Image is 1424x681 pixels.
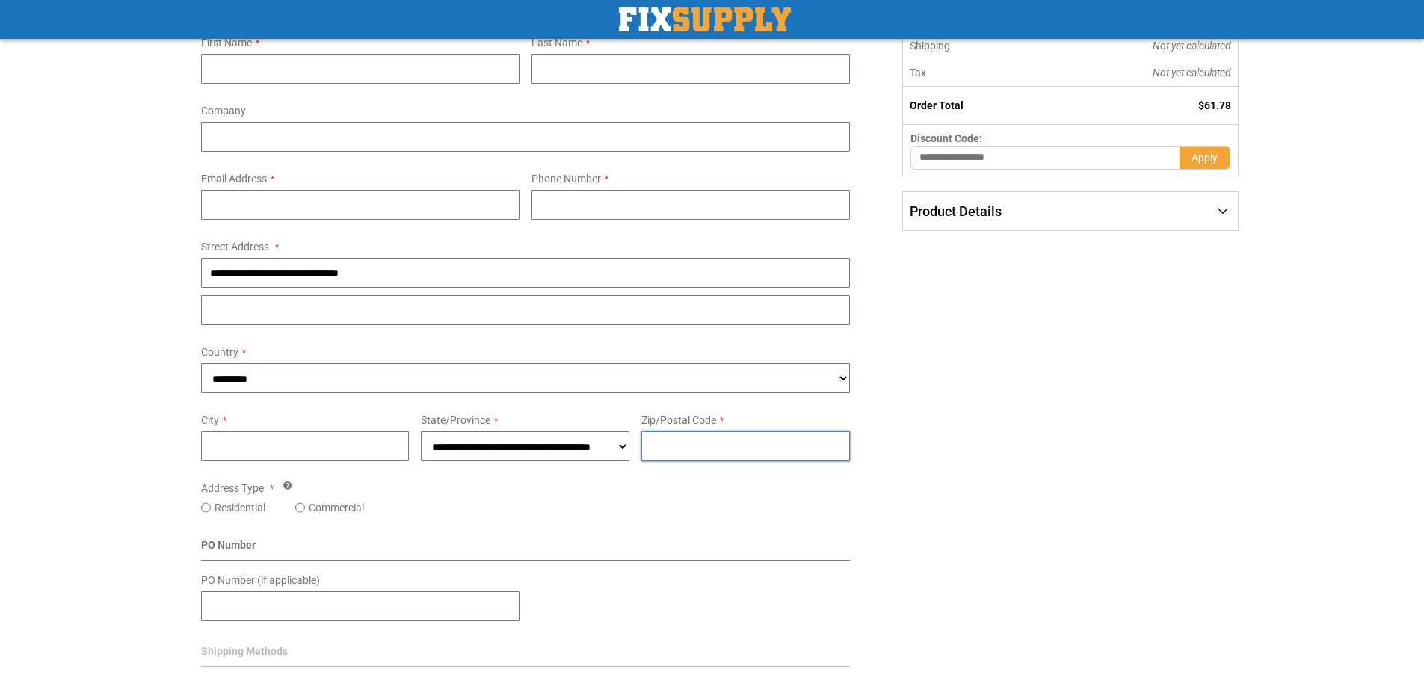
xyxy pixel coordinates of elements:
[1180,146,1230,170] button: Apply
[215,500,265,515] label: Residential
[531,173,601,185] span: Phone Number
[910,203,1002,219] span: Product Details
[641,414,716,426] span: Zip/Postal Code
[201,37,252,49] span: First Name
[619,7,791,31] a: store logo
[910,99,964,111] strong: Order Total
[531,37,582,49] span: Last Name
[421,414,490,426] span: State/Province
[201,482,264,494] span: Address Type
[201,105,246,117] span: Company
[619,7,791,31] img: Fix Industrial Supply
[910,132,982,144] span: Discount Code:
[1192,152,1218,164] span: Apply
[201,574,320,586] span: PO Number (if applicable)
[1198,99,1231,111] span: $61.78
[1153,67,1231,78] span: Not yet calculated
[201,173,267,185] span: Email Address
[201,241,269,253] span: Street Address
[309,500,364,515] label: Commercial
[910,40,950,52] span: Shipping
[903,59,1052,87] th: Tax
[201,346,238,358] span: Country
[201,537,851,561] div: PO Number
[201,414,219,426] span: City
[1153,40,1231,52] span: Not yet calculated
